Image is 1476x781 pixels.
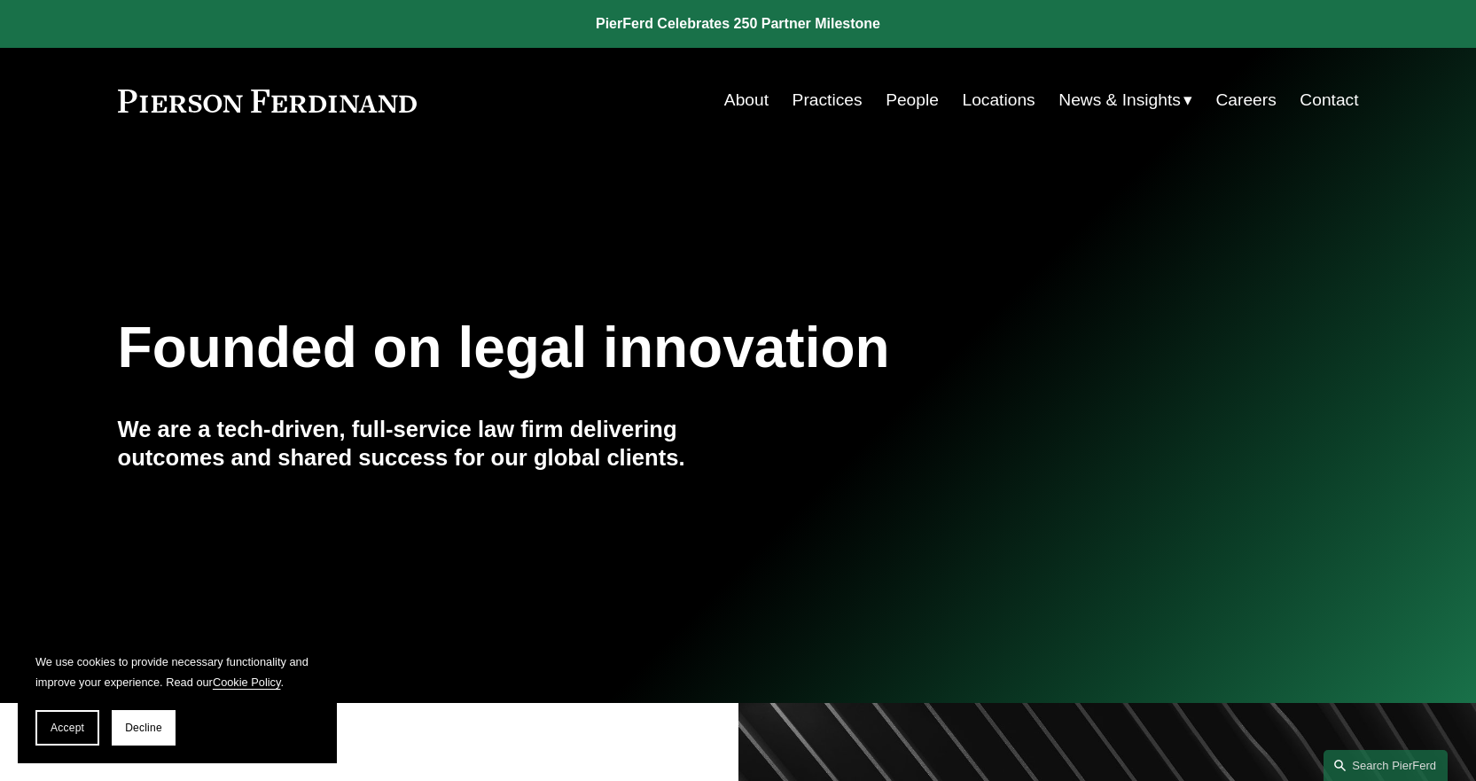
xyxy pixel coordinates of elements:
[118,415,738,473] h4: We are a tech-driven, full-service law firm delivering outcomes and shared success for our global...
[125,722,162,734] span: Decline
[1215,83,1276,117] a: Careers
[886,83,939,117] a: People
[35,710,99,746] button: Accept
[213,676,281,689] a: Cookie Policy
[724,83,769,117] a: About
[1324,750,1448,781] a: Search this site
[963,83,1035,117] a: Locations
[118,316,1152,380] h1: Founded on legal innovation
[18,634,337,763] section: Cookie banner
[1300,83,1358,117] a: Contact
[793,83,863,117] a: Practices
[1058,85,1181,116] span: News & Insights
[1058,83,1192,117] a: folder dropdown
[35,652,319,692] p: We use cookies to provide necessary functionality and improve your experience. Read our .
[51,722,84,734] span: Accept
[112,710,176,746] button: Decline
